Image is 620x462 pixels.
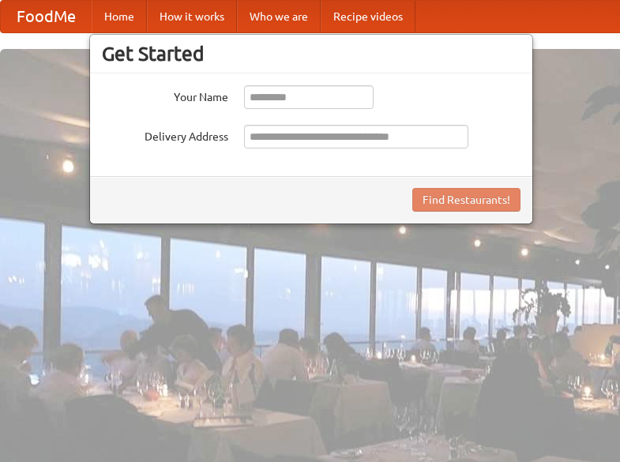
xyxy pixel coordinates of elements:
[412,188,520,212] button: Find Restaurants!
[102,125,228,145] label: Delivery Address
[147,1,237,32] a: How it works
[102,85,228,105] label: Your Name
[321,1,415,32] a: Recipe videos
[1,1,92,32] a: FoodMe
[102,42,520,66] h3: Get Started
[92,1,147,32] a: Home
[237,1,321,32] a: Who we are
